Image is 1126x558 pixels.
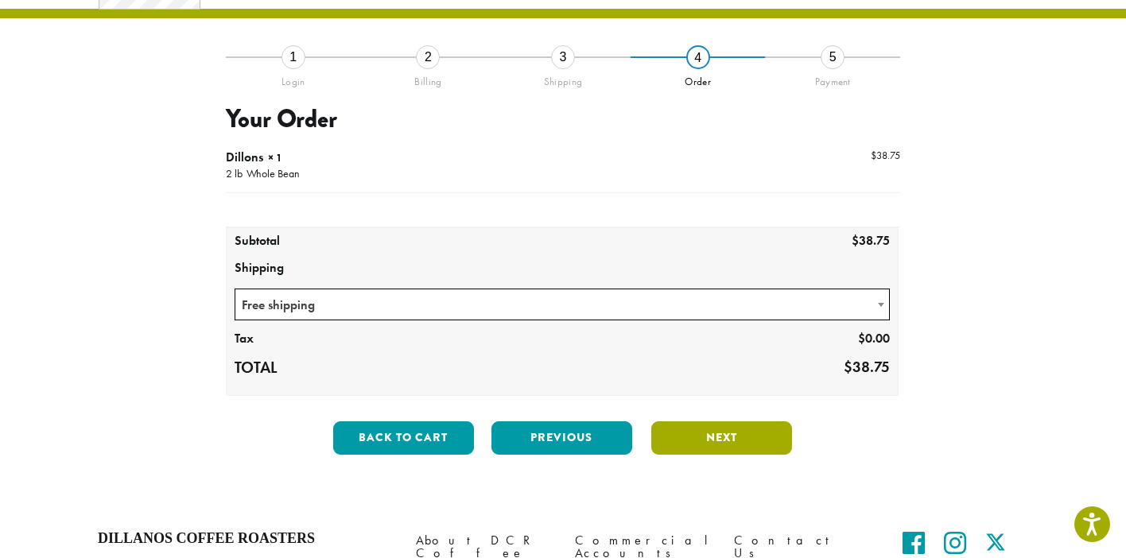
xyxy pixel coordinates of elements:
[491,421,632,455] button: Previous
[227,228,361,255] th: Subtotal
[495,69,631,88] div: Shipping
[686,45,710,69] div: 4
[281,45,305,69] div: 1
[852,232,859,249] span: $
[858,330,865,347] span: $
[844,357,852,377] span: $
[765,69,900,88] div: Payment
[227,326,361,353] th: Tax
[235,289,890,320] span: Free shipping
[361,69,496,88] div: Billing
[871,149,876,162] span: $
[268,150,282,165] strong: × 1
[226,104,900,134] h3: Your Order
[821,45,844,69] div: 5
[871,149,900,162] bdi: 38.75
[852,232,890,249] bdi: 38.75
[226,167,243,183] p: 2 lb
[227,353,361,383] th: Total
[235,289,889,320] span: Free shipping
[858,330,890,347] bdi: 0.00
[333,421,474,455] button: Back to cart
[844,357,890,377] bdi: 38.75
[98,530,392,548] h4: Dillanos Coffee Roasters
[227,255,898,282] th: Shipping
[631,69,766,88] div: Order
[243,167,300,183] p: Whole Bean
[226,69,361,88] div: Login
[651,421,792,455] button: Next
[551,45,575,69] div: 3
[416,45,440,69] div: 2
[226,149,263,165] span: Dillons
